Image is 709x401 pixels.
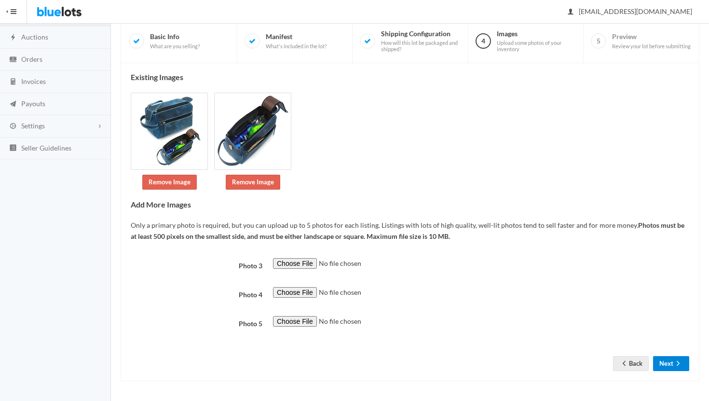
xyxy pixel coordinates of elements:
[125,258,268,272] label: Photo 3
[131,73,689,82] h4: Existing Images
[21,144,71,152] span: Seller Guidelines
[381,40,460,53] span: How will this lot be packaged and shipped?
[497,29,576,53] span: Images
[612,32,691,49] span: Preview
[568,7,692,15] span: [EMAIL_ADDRESS][DOMAIN_NAME]
[226,175,280,190] a: Remove Image
[266,43,327,50] span: What's included in the lot?
[21,55,42,63] span: Orders
[150,32,200,49] span: Basic Info
[131,93,208,170] img: 2cb40307-edc2-4106-8f7b-1255d31925c1-1657679579.jpg
[381,29,460,53] span: Shipping Configuration
[142,175,197,190] a: Remove Image
[619,360,629,369] ion-icon: arrow back
[21,77,46,85] span: Invoices
[8,78,18,87] ion-icon: calculator
[653,356,689,371] button: Nextarrow forward
[591,33,606,49] span: 5
[613,356,649,371] a: arrow backBack
[497,40,576,53] span: Upload some photos of your inventory
[150,43,200,50] span: What are you selling?
[266,32,327,49] span: Manifest
[8,144,18,153] ion-icon: list box
[125,287,268,301] label: Photo 4
[21,33,48,41] span: Auctions
[8,33,18,42] ion-icon: flash
[21,122,45,130] span: Settings
[131,220,689,242] p: Only a primary photo is required, but you can upload up to 5 photos for each listing. Listings wi...
[131,200,689,209] h4: Add More Images
[476,33,491,49] span: 4
[8,55,18,65] ion-icon: cash
[612,43,691,50] span: Review your lot before submitting
[214,93,291,170] img: 3c86b072-5cc6-4264-8e8d-ae140439d69f-1657679580.jpg
[125,316,268,330] label: Photo 5
[131,221,684,240] b: Photos must be at least 500 pixels on the smallest side, and must be either landscape or square. ...
[8,100,18,109] ion-icon: paper plane
[21,99,45,108] span: Payouts
[8,122,18,131] ion-icon: cog
[673,360,683,369] ion-icon: arrow forward
[566,8,575,17] ion-icon: person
